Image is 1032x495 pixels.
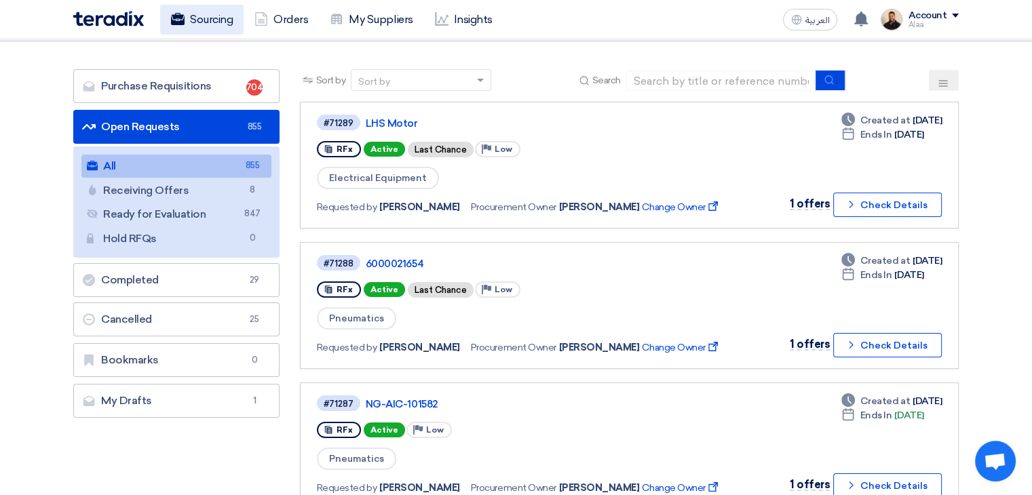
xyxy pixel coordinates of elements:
img: MAA_1717931611039.JPG [881,9,902,31]
div: [DATE] [841,394,942,408]
a: My Suppliers [319,5,423,35]
span: Ends In [860,127,892,142]
div: Account [908,10,947,22]
span: Pneumatics [317,307,396,330]
span: 855 [244,159,261,173]
span: Requested by [317,340,377,355]
div: Sort by [358,75,390,89]
span: 847 [244,207,261,221]
span: Ends In [860,268,892,282]
span: Created at [860,394,910,408]
span: Procurement Owner [471,200,556,214]
span: Search [592,73,621,87]
span: [PERSON_NAME] [559,200,640,214]
a: Purchase Requisitions704 [73,69,280,103]
div: #71289 [324,119,353,127]
button: العربية [783,9,837,31]
span: Low [495,144,512,154]
a: NG-AIC-101582 [366,398,705,410]
span: Ends In [860,408,892,422]
span: Change Owner [642,340,720,355]
span: 8 [244,183,261,197]
div: #71288 [324,259,353,268]
a: Sourcing [160,5,244,35]
span: Change Owner [642,481,720,495]
span: Created at [860,254,910,268]
span: [PERSON_NAME] [379,200,460,214]
div: #71287 [324,399,353,408]
span: 855 [246,120,263,134]
a: My Drafts1 [73,384,280,418]
a: 6000021654 [366,258,705,270]
span: 0 [244,231,261,245]
span: RFx [337,285,353,294]
span: Procurement Owner [471,340,556,355]
span: [PERSON_NAME] [559,340,640,355]
a: Open Requests855 [73,110,280,144]
a: Insights [424,5,503,35]
img: Teradix logo [73,11,144,26]
div: Last Chance [408,282,474,298]
span: Electrical Equipment [317,167,439,189]
div: [DATE] [841,113,942,127]
span: Sort by [316,73,346,87]
a: Orders [244,5,319,35]
span: [PERSON_NAME] [379,481,460,495]
span: 29 [246,273,263,287]
a: LHS Motor [366,117,705,130]
button: Check Details [833,193,942,217]
span: [PERSON_NAME] [559,481,640,495]
span: 704 [246,79,263,96]
div: Alaa [908,21,959,28]
span: Low [426,425,444,435]
span: 0 [246,353,263,367]
input: Search by title or reference number [626,71,816,91]
span: Change Owner [642,200,720,214]
span: Pneumatics [317,448,396,470]
span: 1 offers [790,197,830,210]
span: Requested by [317,200,377,214]
a: All [81,155,271,178]
span: 25 [246,313,263,326]
span: 1 offers [790,478,830,491]
span: RFx [337,144,353,154]
div: [DATE] [841,268,924,282]
div: [DATE] [841,408,924,422]
a: Bookmarks0 [73,343,280,377]
span: Created at [860,113,910,127]
button: Check Details [833,333,942,357]
span: Low [495,285,512,294]
div: Last Chance [408,142,474,157]
span: Active [364,282,405,297]
a: Hold RFQs [81,227,271,250]
span: 1 offers [790,338,830,351]
a: Ready for Evaluation [81,203,271,226]
span: Requested by [317,481,377,495]
a: Cancelled25 [73,302,280,336]
a: Receiving Offers [81,179,271,202]
div: [DATE] [841,127,924,142]
span: 1 [246,394,263,408]
a: Completed29 [73,263,280,297]
span: RFx [337,425,353,435]
span: Procurement Owner [471,481,556,495]
span: العربية [805,16,829,25]
div: [DATE] [841,254,942,268]
span: [PERSON_NAME] [379,340,460,355]
span: Active [364,142,405,157]
div: Open chat [975,441,1016,481]
span: Active [364,422,405,437]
